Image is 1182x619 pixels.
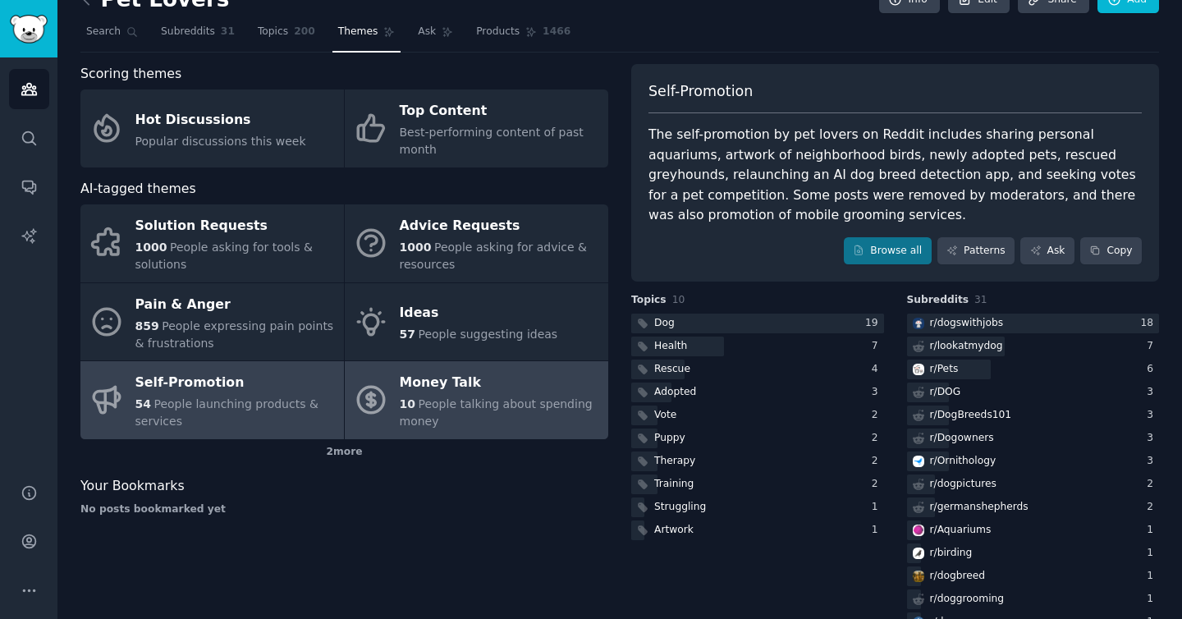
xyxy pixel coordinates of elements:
span: 10 [672,294,685,305]
div: Training [654,477,694,492]
div: 3 [1147,408,1159,423]
span: Topics [631,293,667,308]
a: Patterns [937,237,1015,265]
a: dogswithjobsr/dogswithjobs18 [907,314,1160,334]
div: 1 [872,523,884,538]
a: Solution Requests1000People asking for tools & solutions [80,204,344,282]
div: The self-promotion by pet lovers on Reddit includes sharing personal aquariums, artwork of neighb... [648,125,1142,226]
div: Struggling [654,500,706,515]
a: Ideas57People suggesting ideas [345,283,608,361]
a: r/lookatmydog7 [907,337,1160,357]
div: 19 [865,316,884,331]
div: Money Talk [400,370,600,397]
div: r/ doggrooming [930,592,1005,607]
a: Therapy2 [631,452,884,472]
div: r/ DogBreeds101 [930,408,1012,423]
div: Solution Requests [135,213,336,240]
div: 4 [872,362,884,377]
div: 7 [872,339,884,354]
div: 2 [872,431,884,446]
span: Themes [338,25,378,39]
span: Your Bookmarks [80,476,185,497]
a: r/DOG3 [907,383,1160,403]
span: 859 [135,319,159,332]
div: Rescue [654,362,690,377]
a: Ornithologyr/Ornithology3 [907,452,1160,472]
a: Vote2 [631,406,884,426]
a: Adopted3 [631,383,884,403]
span: Self-Promotion [648,81,753,102]
div: Puppy [654,431,685,446]
a: Hot DiscussionsPopular discussions this week [80,89,344,167]
a: Artwork1 [631,520,884,541]
div: Ideas [400,300,558,327]
a: r/germanshepherds2 [907,497,1160,518]
span: Topics [258,25,288,39]
a: Puppy2 [631,429,884,449]
a: Dog19 [631,314,884,334]
div: 1 [1147,569,1159,584]
a: Browse all [844,237,932,265]
div: r/ dogpictures [930,477,996,492]
div: 1 [1147,546,1159,561]
div: 1 [1147,592,1159,607]
span: Popular discussions this week [135,135,306,148]
div: r/ dogswithjobs [930,316,1004,331]
a: Themes [332,19,401,53]
span: Subreddits [161,25,215,39]
div: r/ germanshepherds [930,500,1029,515]
span: People asking for advice & resources [400,241,588,271]
img: Aquariums [913,525,924,536]
img: birding [913,548,924,559]
span: 1000 [400,241,432,254]
a: Pain & Anger859People expressing pain points & frustrations [80,283,344,361]
div: 2 [872,454,884,469]
div: Vote [654,408,676,423]
span: Scoring themes [80,64,181,85]
div: r/ dogbreed [930,569,986,584]
span: People expressing pain points & frustrations [135,319,334,350]
div: 18 [1140,316,1159,331]
a: Health7 [631,337,884,357]
div: No posts bookmarked yet [80,502,608,517]
div: r/ Ornithology [930,454,996,469]
div: r/ DOG [930,385,961,400]
span: Best-performing content of past month [400,126,584,156]
div: 3 [1147,385,1159,400]
a: Subreddits31 [155,19,241,53]
img: Pets [913,364,924,375]
span: People asking for tools & solutions [135,241,313,271]
a: birdingr/birding1 [907,543,1160,564]
span: 200 [294,25,315,39]
span: People talking about spending money [400,397,593,428]
a: r/Dogowners3 [907,429,1160,449]
span: People suggesting ideas [418,328,557,341]
a: Self-Promotion54People launching products & services [80,361,344,439]
div: r/ birding [930,546,973,561]
img: dogbreed [913,571,924,582]
div: Dog [654,316,675,331]
div: 2 [1147,500,1159,515]
img: dogswithjobs [913,318,924,329]
a: r/dogpictures2 [907,475,1160,495]
div: Therapy [654,454,695,469]
div: 3 [1147,454,1159,469]
div: Pain & Anger [135,291,336,318]
a: dogbreedr/dogbreed1 [907,566,1160,587]
span: 31 [221,25,235,39]
div: r/ Aquariums [930,523,992,538]
span: 1000 [135,241,167,254]
span: 10 [400,397,415,410]
a: Search [80,19,144,53]
span: People launching products & services [135,397,318,428]
div: 1 [1147,523,1159,538]
span: 1466 [543,25,570,39]
a: Advice Requests1000People asking for advice & resources [345,204,608,282]
div: Advice Requests [400,213,600,240]
div: Hot Discussions [135,107,306,133]
img: Ornithology [913,456,924,467]
div: Artwork [654,523,694,538]
span: 54 [135,397,151,410]
div: 3 [1147,431,1159,446]
div: Top Content [400,99,600,125]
